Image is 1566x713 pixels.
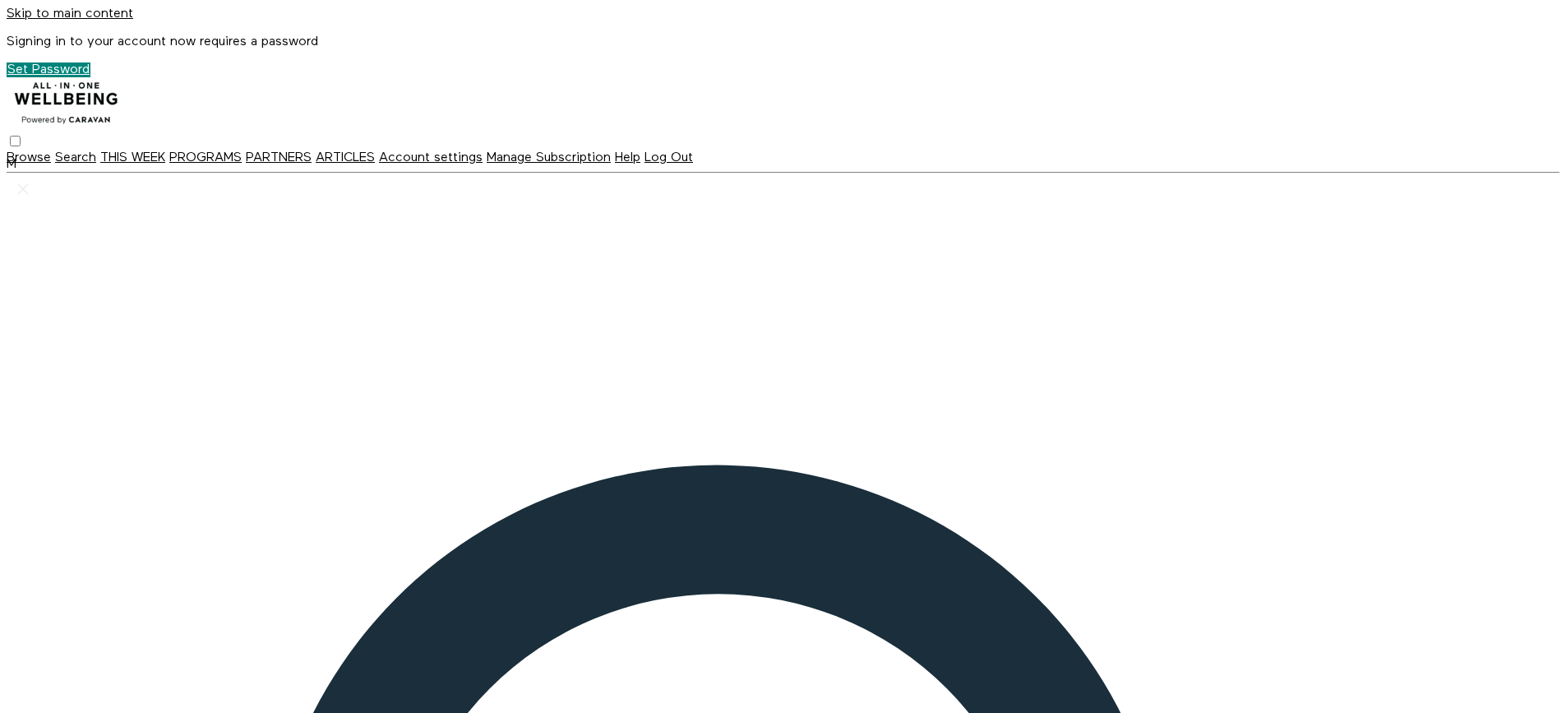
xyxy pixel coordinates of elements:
[7,35,1559,49] p: Signing in to your account now requires a password
[7,157,1559,172] div: Secondary
[7,7,133,21] a: Skip to main content
[379,151,483,164] a: Account settings
[7,63,90,77] a: Set Password
[316,151,375,164] a: ARTICLES
[7,69,126,127] img: CARAVAN
[7,158,16,171] span: M
[246,151,312,164] a: PARTNERS
[169,151,242,164] a: PROGRAMS
[7,133,1559,165] nav: Primary
[487,151,611,164] a: Manage Subscription
[644,151,693,164] a: Log Out
[100,151,165,164] a: THIS WEEK
[55,151,96,164] a: Search
[615,151,640,164] a: Help
[7,151,51,164] a: Browse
